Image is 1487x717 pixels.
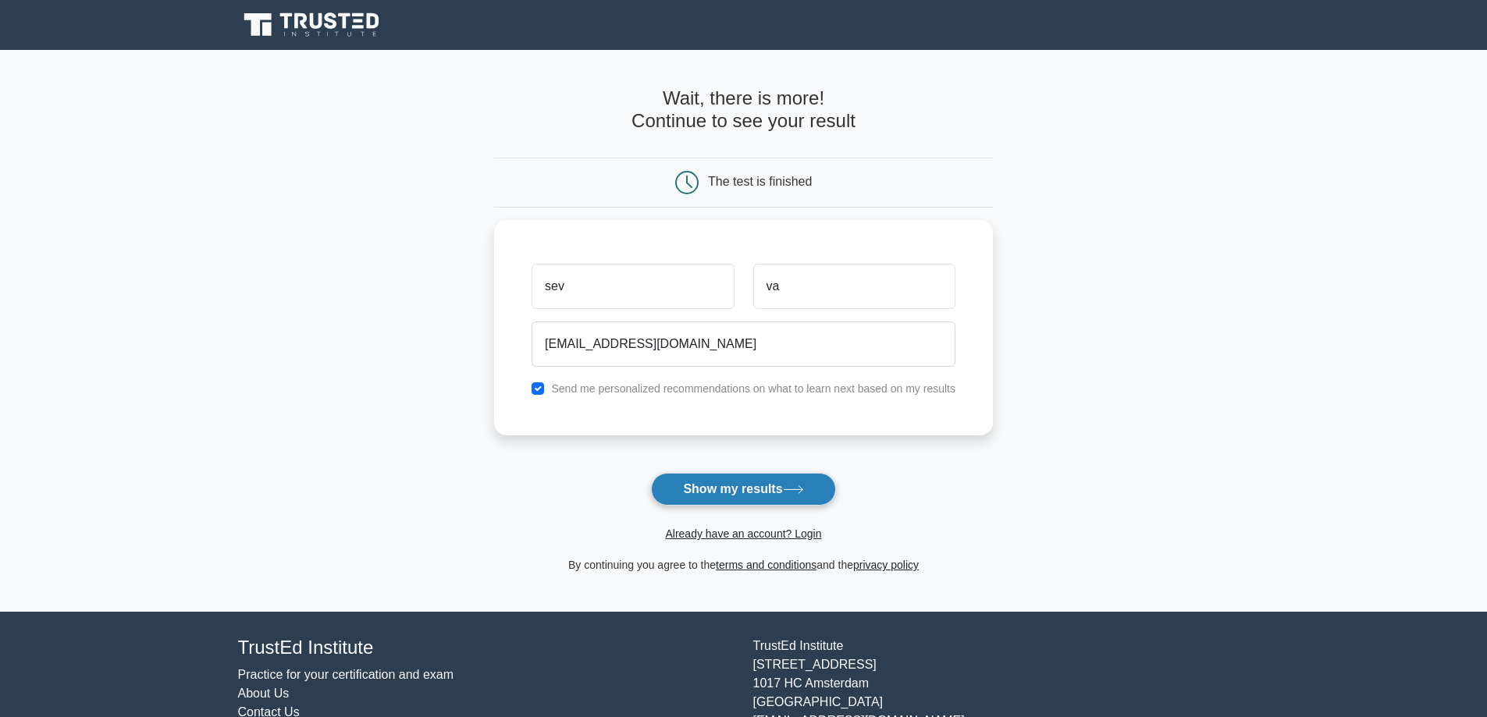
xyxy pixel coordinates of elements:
[532,264,734,309] input: First name
[708,175,812,188] div: The test is finished
[853,559,919,571] a: privacy policy
[238,637,735,659] h4: TrustEd Institute
[665,527,821,540] a: Already have an account? Login
[716,559,816,571] a: terms and conditions
[238,668,454,681] a: Practice for your certification and exam
[494,87,993,133] h4: Wait, there is more! Continue to see your result
[753,264,955,309] input: Last name
[485,555,1002,574] div: By continuing you agree to the and the
[238,687,290,700] a: About Us
[651,473,835,506] button: Show my results
[551,382,955,395] label: Send me personalized recommendations on what to learn next based on my results
[532,321,955,367] input: Email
